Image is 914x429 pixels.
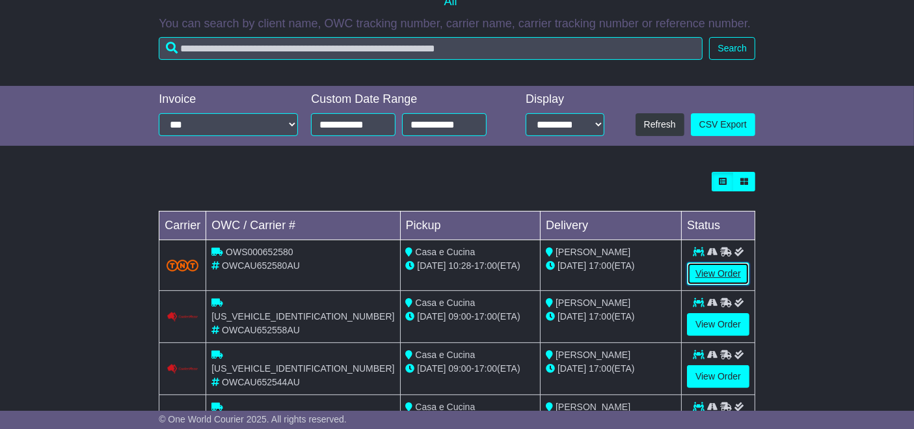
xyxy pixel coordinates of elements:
[415,247,475,257] span: Casa e Cucina
[556,298,630,308] span: [PERSON_NAME]
[311,92,501,107] div: Custom Date Range
[687,262,749,285] a: View Order
[556,350,630,360] span: [PERSON_NAME]
[448,311,471,322] span: 09:00
[448,363,471,374] span: 09:00
[167,312,199,322] img: Couriers_Please.png
[417,363,446,374] span: [DATE]
[691,113,755,136] a: CSV Export
[159,17,755,31] p: You can search by client name, OWC tracking number, carrier name, carrier tracking number or refe...
[406,310,535,324] div: - (ETA)
[222,260,300,271] span: OWCAU652580AU
[417,260,446,271] span: [DATE]
[687,313,749,336] a: View Order
[159,414,347,424] span: © One World Courier 2025. All rights reserved.
[159,92,298,107] div: Invoice
[682,211,755,240] td: Status
[211,363,394,374] span: [US_VEHICLE_IDENTIFICATION_NUMBER]
[159,211,206,240] td: Carrier
[415,402,475,412] span: Casa e Cucina
[558,363,586,374] span: [DATE]
[589,260,612,271] span: 17:00
[474,311,497,322] span: 17:00
[526,92,604,107] div: Display
[558,311,586,322] span: [DATE]
[474,260,497,271] span: 17:00
[415,298,475,308] span: Casa e Cucina
[206,211,400,240] td: OWC / Carrier #
[687,365,749,388] a: View Order
[541,211,682,240] td: Delivery
[589,311,612,322] span: 17:00
[709,37,755,60] button: Search
[417,311,446,322] span: [DATE]
[546,310,676,324] div: (ETA)
[167,364,199,374] img: Couriers_Please.png
[474,363,497,374] span: 17:00
[556,402,630,412] span: [PERSON_NAME]
[546,259,676,273] div: (ETA)
[448,260,471,271] span: 10:28
[222,377,300,387] span: OWCAU652544AU
[400,211,541,240] td: Pickup
[211,311,394,322] span: [US_VEHICLE_IDENTIFICATION_NUMBER]
[167,260,199,271] img: TNT_Domestic.png
[406,362,535,376] div: - (ETA)
[406,259,535,273] div: - (ETA)
[415,350,475,360] span: Casa e Cucina
[589,363,612,374] span: 17:00
[558,260,586,271] span: [DATE]
[636,113,684,136] button: Refresh
[222,325,300,335] span: OWCAU652558AU
[556,247,630,257] span: [PERSON_NAME]
[546,362,676,376] div: (ETA)
[226,247,293,257] span: OWS000652580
